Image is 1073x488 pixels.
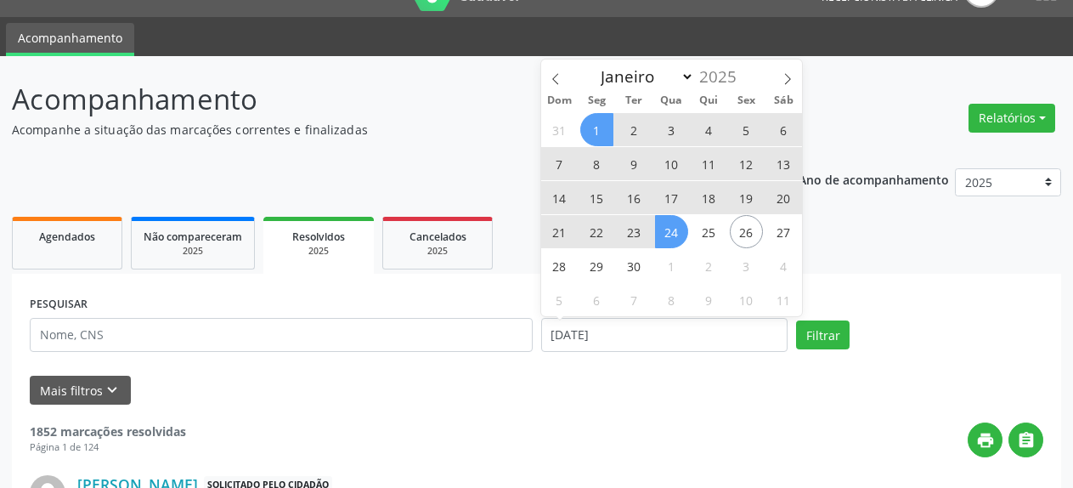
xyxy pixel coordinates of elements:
[692,181,726,214] span: Setembro 18, 2025
[730,283,763,316] span: Outubro 10, 2025
[692,113,726,146] span: Setembro 4, 2025
[580,249,613,282] span: Setembro 29, 2025
[730,147,763,180] span: Setembro 12, 2025
[692,215,726,248] span: Setembro 25, 2025
[395,245,480,258] div: 2025
[730,249,763,282] span: Outubro 3, 2025
[593,65,695,88] select: Month
[969,104,1055,133] button: Relatórios
[580,147,613,180] span: Setembro 8, 2025
[799,168,949,190] p: Ano de acompanhamento
[12,78,747,121] p: Acompanhamento
[767,147,800,180] span: Setembro 13, 2025
[655,249,688,282] span: Outubro 1, 2025
[655,181,688,214] span: Setembro 17, 2025
[692,249,726,282] span: Outubro 2, 2025
[692,147,726,180] span: Setembro 11, 2025
[976,431,995,450] i: print
[541,318,788,352] input: Selecione um intervalo
[543,113,576,146] span: Agosto 31, 2025
[730,181,763,214] span: Setembro 19, 2025
[543,283,576,316] span: Outubro 5, 2025
[655,147,688,180] span: Setembro 10, 2025
[580,283,613,316] span: Outubro 6, 2025
[580,181,613,214] span: Setembro 15, 2025
[409,230,466,244] span: Cancelados
[30,423,186,440] strong: 1852 marcações resolvidas
[727,95,765,106] span: Sex
[767,215,800,248] span: Setembro 27, 2025
[103,381,121,400] i: keyboard_arrow_down
[541,95,579,106] span: Dom
[30,292,88,318] label: PESQUISAR
[767,113,800,146] span: Setembro 6, 2025
[618,181,651,214] span: Setembro 16, 2025
[796,321,850,349] button: Filtrar
[144,245,242,258] div: 2025
[1017,431,1036,450] i: 
[692,283,726,316] span: Outubro 9, 2025
[767,181,800,214] span: Setembro 20, 2025
[30,376,131,406] button: Mais filtroskeyboard_arrow_down
[968,423,1002,457] button: print
[618,113,651,146] span: Setembro 2, 2025
[578,95,615,106] span: Seg
[144,230,242,244] span: Não compareceram
[30,440,186,455] div: Página 1 de 124
[39,230,95,244] span: Agendados
[655,113,688,146] span: Setembro 3, 2025
[12,121,747,139] p: Acompanhe a situação das marcações correntes e finalizadas
[618,283,651,316] span: Outubro 7, 2025
[618,215,651,248] span: Setembro 23, 2025
[652,95,690,106] span: Qua
[543,249,576,282] span: Setembro 28, 2025
[655,283,688,316] span: Outubro 8, 2025
[292,230,345,244] span: Resolvidos
[30,318,533,352] input: Nome, CNS
[543,215,576,248] span: Setembro 21, 2025
[580,215,613,248] span: Setembro 22, 2025
[655,215,688,248] span: Setembro 24, 2025
[767,249,800,282] span: Outubro 4, 2025
[6,23,134,56] a: Acompanhamento
[730,113,763,146] span: Setembro 5, 2025
[767,283,800,316] span: Outubro 11, 2025
[580,113,613,146] span: Setembro 1, 2025
[1008,423,1043,457] button: 
[618,147,651,180] span: Setembro 9, 2025
[615,95,652,106] span: Ter
[543,147,576,180] span: Setembro 7, 2025
[275,245,362,258] div: 2025
[543,181,576,214] span: Setembro 14, 2025
[618,249,651,282] span: Setembro 30, 2025
[730,215,763,248] span: Setembro 26, 2025
[690,95,727,106] span: Qui
[765,95,802,106] span: Sáb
